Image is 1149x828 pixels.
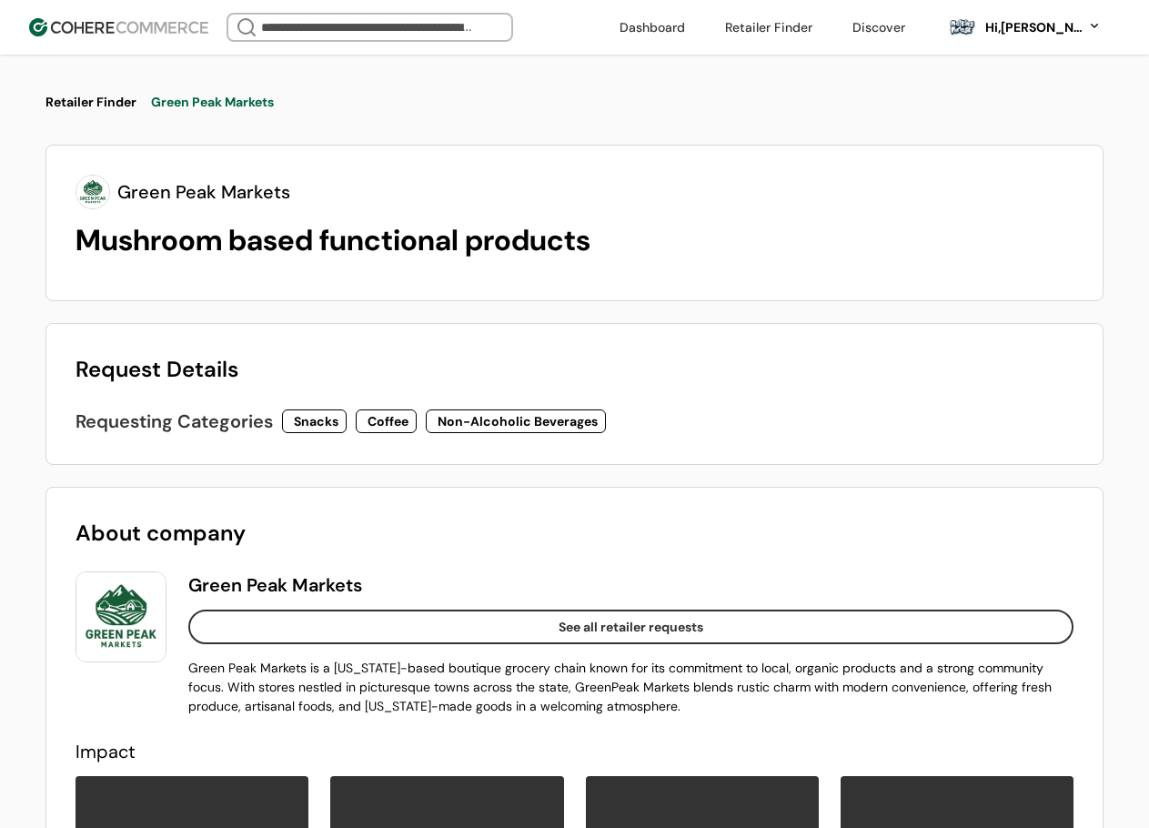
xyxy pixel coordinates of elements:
div: Snacks [294,412,338,431]
div: Green Peak Markets [188,571,362,599]
img: Cohere Logo [29,18,208,36]
div: Non-Alcoholic Beverages [438,412,598,431]
img: melting_forest_logo_227081_.png [949,14,976,41]
div: Green Peak Markets [151,93,274,112]
button: Hi,[PERSON_NAME] [983,18,1102,37]
div: Retailer Finder [45,93,136,112]
button: See all retailer requests [188,610,1073,644]
span: Green Peak Markets [117,178,290,206]
div: Hi, [PERSON_NAME] [983,18,1083,37]
div: About company [76,517,1073,550]
div: Green Peak Markets is a [US_STATE]-based boutique grocery chain known for its commitment to local... [188,659,1073,716]
div: Request Details [76,353,1073,386]
nav: breadcrumb [45,82,1104,123]
div: Requesting Categories [76,408,273,435]
div: Coffee [368,412,408,431]
div: Impact [76,738,1073,765]
div: Mushroom based functional products [76,218,590,262]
